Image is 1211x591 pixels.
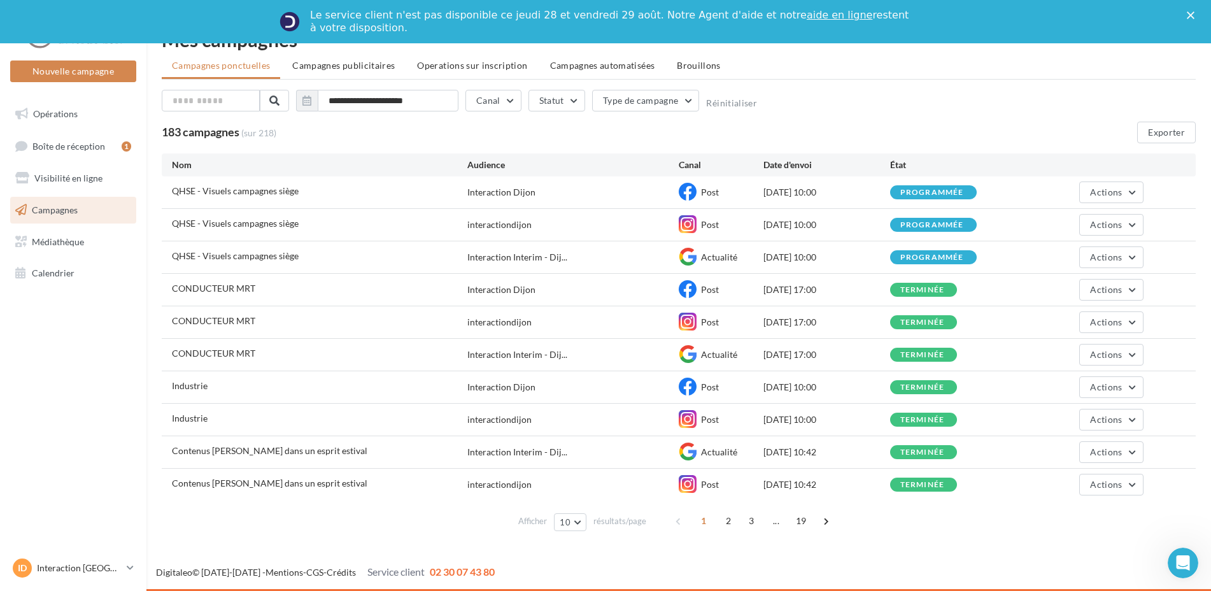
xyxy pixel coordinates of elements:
div: Canal [679,159,763,171]
div: interactiondijon [467,413,532,426]
span: Opérations [33,108,78,119]
span: QHSE - Visuels campagnes siège [172,185,299,196]
span: Campagnes [32,204,78,215]
span: Actualité [701,252,737,262]
span: (sur 218) [241,127,276,139]
span: Visibilité en ligne [34,173,103,183]
div: [DATE] 10:00 [763,186,890,199]
span: Industrie [172,380,208,391]
div: Interaction Dijon [467,381,535,394]
div: terminée [900,318,945,327]
span: Service client [367,566,425,578]
span: Calendrier [32,267,74,278]
div: [DATE] 10:00 [763,413,890,426]
span: Actions [1090,219,1122,230]
span: Post [701,187,719,197]
span: Actions [1090,414,1122,425]
button: Actions [1079,409,1143,431]
a: Crédits [327,567,356,578]
a: Boîte de réception1 [8,132,139,160]
span: Actions [1090,446,1122,457]
button: Actions [1079,182,1143,203]
span: 02 30 07 43 80 [430,566,495,578]
span: résultats/page [593,515,646,527]
span: ID [18,562,27,574]
div: interactiondijon [467,316,532,329]
span: Interaction Interim - Dij... [467,251,567,264]
a: Mentions [266,567,303,578]
span: Post [701,219,719,230]
button: Actions [1079,279,1143,301]
div: Interaction Dijon [467,283,535,296]
span: Interaction Interim - Dij... [467,446,567,459]
div: terminée [900,286,945,294]
span: Brouillons [677,60,721,71]
span: Actions [1090,187,1122,197]
span: Actions [1090,317,1122,327]
div: interactiondijon [467,478,532,491]
span: Post [701,317,719,327]
a: Digitaleo [156,567,192,578]
iframe: Intercom live chat [1168,548,1198,578]
span: Contenus Merciii dans un esprit estival [172,445,367,456]
button: Actions [1079,376,1143,398]
span: Industrie [172,413,208,424]
span: Boîte de réception [32,140,105,151]
span: 183 campagnes [162,125,239,139]
div: [DATE] 10:00 [763,381,890,394]
button: Actions [1079,311,1143,333]
span: Actualité [701,349,737,360]
span: Afficher [518,515,547,527]
div: [DATE] 17:00 [763,348,890,361]
button: Actions [1079,246,1143,268]
span: 1 [693,511,714,531]
button: Canal [465,90,521,111]
a: Visibilité en ligne [8,165,139,192]
span: Campagnes automatisées [550,60,655,71]
img: Profile image for Service-Client [280,11,300,32]
span: CONDUCTEUR MRT [172,283,255,294]
span: Médiathèque [32,236,84,246]
span: 19 [791,511,812,531]
a: Campagnes [8,197,139,224]
button: Actions [1079,441,1143,463]
span: Post [701,414,719,425]
button: 10 [554,513,586,531]
div: programmée [900,221,964,229]
span: © [DATE]-[DATE] - - - [156,567,495,578]
span: Campagnes publicitaires [292,60,395,71]
span: Actualité [701,446,737,457]
div: Mes campagnes [162,30,1196,49]
a: Médiathèque [8,229,139,255]
button: Actions [1079,214,1143,236]
div: [DATE] 10:00 [763,218,890,231]
div: État [890,159,1017,171]
span: Contenus Merciii dans un esprit estival [172,478,367,488]
span: QHSE - Visuels campagnes siège [172,218,299,229]
a: Opérations [8,101,139,127]
div: [DATE] 10:42 [763,478,890,491]
span: Actions [1090,252,1122,262]
div: terminée [900,481,945,489]
div: programmée [900,253,964,262]
a: CGS [306,567,323,578]
span: QHSE - Visuels campagnes siège [172,250,299,261]
a: ID Interaction [GEOGRAPHIC_DATA] [10,556,136,580]
div: Le service client n'est pas disponible ce jeudi 28 et vendredi 29 août. Notre Agent d'aide et not... [310,9,911,34]
span: 2 [718,511,739,531]
a: Calendrier [8,260,139,287]
a: aide en ligne [807,9,872,21]
button: Type de campagne [592,90,700,111]
div: [DATE] 10:00 [763,251,890,264]
button: Nouvelle campagne [10,61,136,82]
div: Audience [467,159,679,171]
p: Interaction [GEOGRAPHIC_DATA] [37,562,122,574]
span: Operations sur inscription [417,60,527,71]
button: Réinitialiser [706,98,757,108]
div: [DATE] 10:42 [763,446,890,459]
div: programmée [900,189,964,197]
div: Interaction Dijon [467,186,535,199]
span: Actions [1090,381,1122,392]
span: 10 [560,517,570,527]
button: Actions [1079,344,1143,366]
